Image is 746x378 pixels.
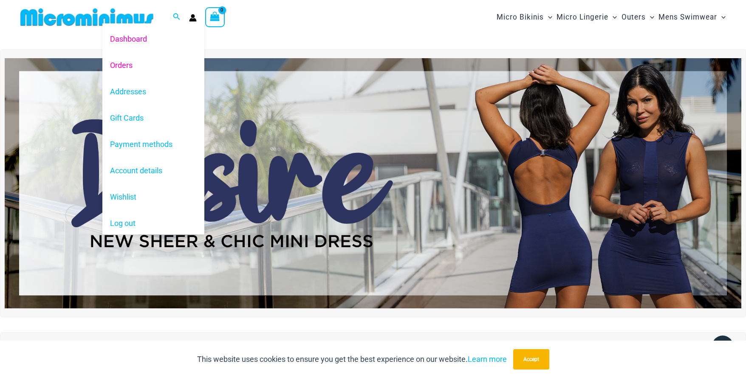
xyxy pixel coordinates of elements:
[497,6,544,28] span: Micro Bikinis
[17,8,157,27] img: MM SHOP LOGO FLAT
[622,6,646,28] span: Outers
[197,353,507,366] p: This website uses cookies to ensure you get the best experience on our website.
[102,52,204,78] a: Orders
[513,349,549,370] button: Accept
[102,131,204,158] a: Payment methods
[189,14,197,22] a: Account icon link
[102,25,204,52] a: Dashboard
[493,3,729,31] nav: Site Navigation
[102,184,204,210] a: Wishlist
[102,105,204,131] a: Gift Cards
[646,6,654,28] span: Menu Toggle
[557,6,608,28] span: Micro Lingerie
[544,6,552,28] span: Menu Toggle
[656,4,728,30] a: Mens SwimwearMenu ToggleMenu Toggle
[5,58,741,308] img: Desire me Navy Dress
[205,7,225,27] a: View Shopping Cart, empty
[608,6,617,28] span: Menu Toggle
[619,4,656,30] a: OutersMenu ToggleMenu Toggle
[468,355,507,364] a: Learn more
[173,12,181,23] a: Search icon link
[102,158,204,184] a: Account details
[717,6,726,28] span: Menu Toggle
[102,210,204,237] a: Log out
[495,4,554,30] a: Micro BikinisMenu ToggleMenu Toggle
[658,6,717,28] span: Mens Swimwear
[102,79,204,105] a: Addresses
[554,4,619,30] a: Micro LingerieMenu ToggleMenu Toggle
